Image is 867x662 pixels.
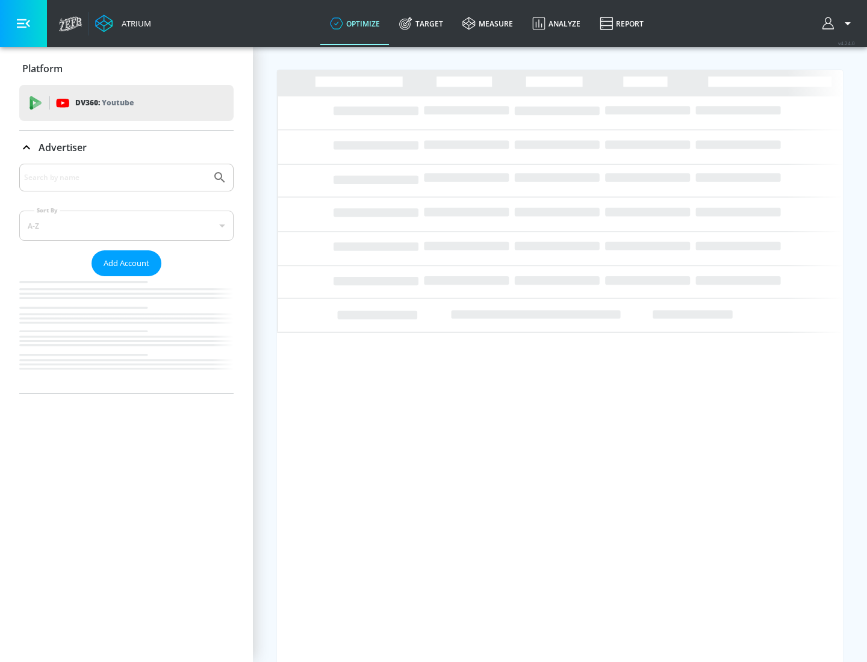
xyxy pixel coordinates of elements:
[523,2,590,45] a: Analyze
[453,2,523,45] a: measure
[19,131,234,164] div: Advertiser
[117,18,151,29] div: Atrium
[19,164,234,393] div: Advertiser
[22,62,63,75] p: Platform
[19,211,234,241] div: A-Z
[102,96,134,109] p: Youtube
[390,2,453,45] a: Target
[19,85,234,121] div: DV360: Youtube
[95,14,151,32] a: Atrium
[75,96,134,110] p: DV360:
[24,170,207,185] input: Search by name
[104,256,149,270] span: Add Account
[590,2,653,45] a: Report
[39,141,87,154] p: Advertiser
[838,40,855,46] span: v 4.24.0
[19,276,234,393] nav: list of Advertiser
[92,250,161,276] button: Add Account
[19,52,234,85] div: Platform
[34,206,60,214] label: Sort By
[320,2,390,45] a: optimize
